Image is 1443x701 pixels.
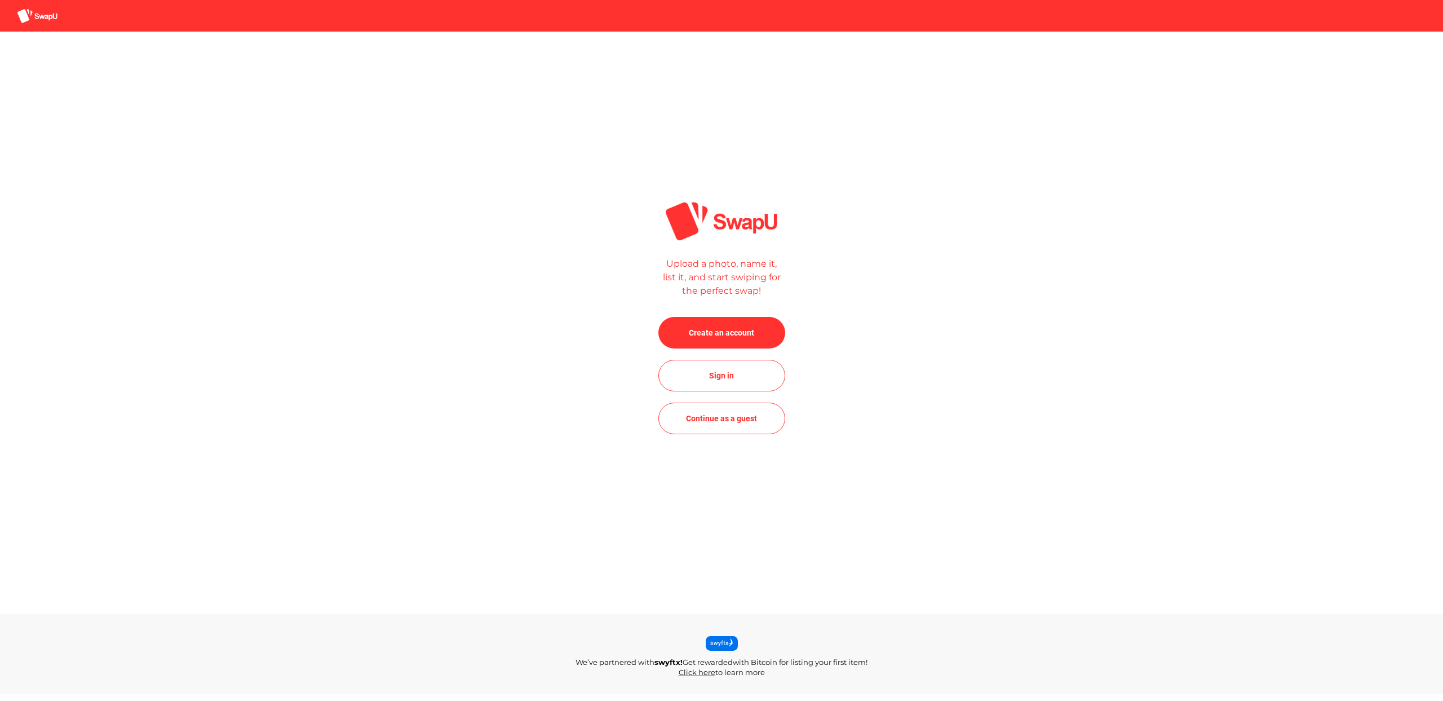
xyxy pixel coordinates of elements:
[679,668,715,677] a: Click here
[658,360,785,391] button: Sign in
[664,200,780,243] img: PUolUP+ngvIkbhukctyR20zEH4+5tJWr9nJIVfeon9I4P3bWnZJx22mmnnXbaaaeddtpL7T92Jb9wEE9ScgAAAABJRU5ErkJg...
[17,8,57,24] img: aSD8y5uGLpzPJLYTcYcjNu3laj1c05W5KWf0Ds+Za8uybjssssuu+yyyy677LKX2n+PWMSDJ9a87AAAAABJRU5ErkJggg==
[654,658,683,667] span: swyftx!
[659,257,784,298] p: Upload a photo, name it, list it, and start swiping for the perfect swap!
[576,658,654,667] span: We’ve partnered with
[683,658,733,667] span: Get rewarded
[715,668,765,677] span: to learn more
[709,369,734,382] span: Sign in
[658,317,785,349] button: Create an account
[706,636,738,646] img: Swyftx-logo.svg
[733,658,867,667] span: with Bitcoin for listing your first item!
[686,412,757,425] span: Continue as a guest
[658,403,785,434] button: Continue as a guest
[689,326,754,340] span: Create an account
